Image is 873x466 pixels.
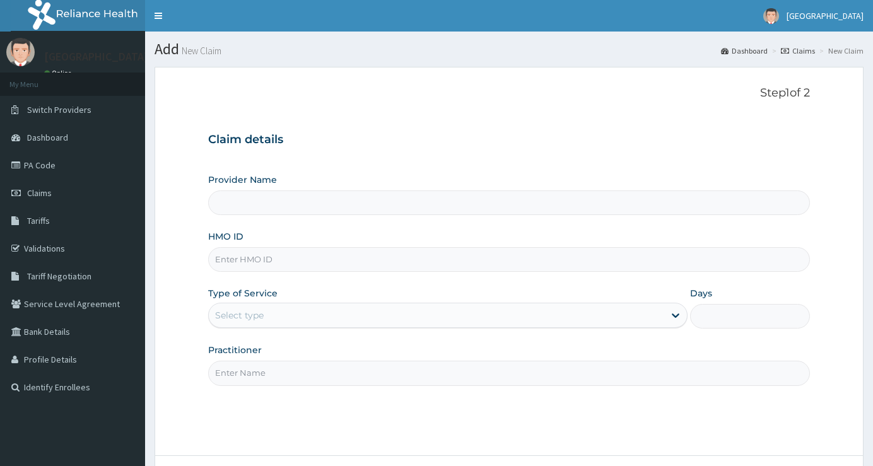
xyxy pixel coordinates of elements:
span: Dashboard [27,132,68,143]
img: User Image [6,38,35,66]
label: Days [690,287,712,300]
label: Type of Service [208,287,278,300]
input: Enter HMO ID [208,247,810,272]
label: HMO ID [208,230,243,243]
h1: Add [155,41,864,57]
a: Claims [781,45,815,56]
span: Tariffs [27,215,50,226]
span: [GEOGRAPHIC_DATA] [787,10,864,21]
span: Switch Providers [27,104,91,115]
img: User Image [763,8,779,24]
span: Tariff Negotiation [27,271,91,282]
label: Provider Name [208,173,277,186]
label: Practitioner [208,344,262,356]
span: Claims [27,187,52,199]
li: New Claim [816,45,864,56]
input: Enter Name [208,361,810,385]
small: New Claim [179,46,221,55]
p: Step 1 of 2 [208,86,810,100]
div: Select type [215,309,264,322]
a: Dashboard [721,45,768,56]
p: [GEOGRAPHIC_DATA] [44,51,148,62]
a: Online [44,69,74,78]
h3: Claim details [208,133,810,147]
